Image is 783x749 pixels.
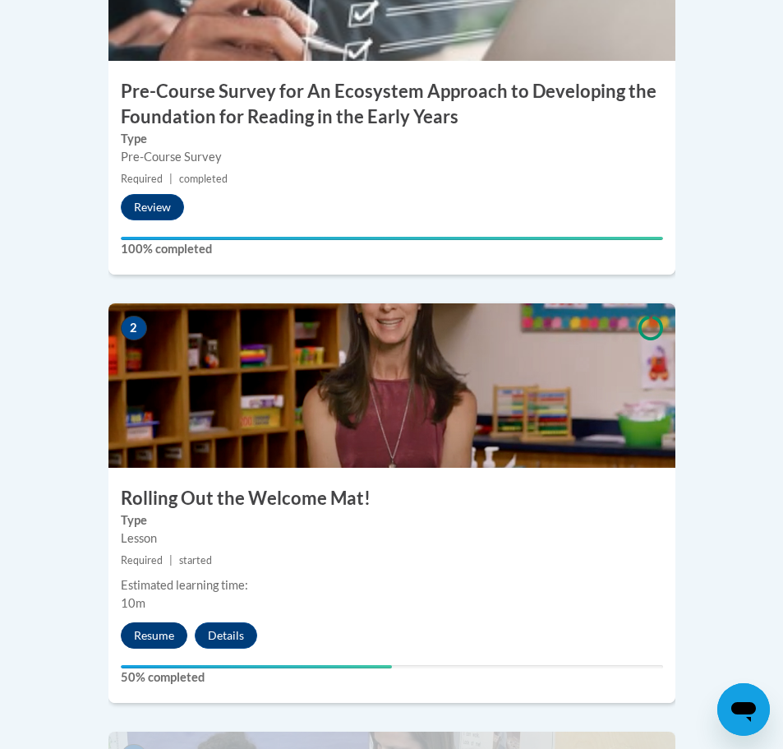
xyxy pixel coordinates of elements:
span: | [169,173,173,185]
label: Type [121,130,663,148]
span: Required [121,173,163,185]
span: started [179,554,212,566]
img: Course Image [108,303,675,468]
div: Lesson [121,529,663,548]
button: Resume [121,622,187,649]
div: Your progress [121,237,663,240]
span: 10m [121,596,145,610]
button: Review [121,194,184,220]
h3: Rolling Out the Welcome Mat! [108,486,675,511]
h3: Pre-Course Survey for An Ecosystem Approach to Developing the Foundation for Reading in the Early... [108,79,675,130]
span: | [169,554,173,566]
span: completed [179,173,228,185]
div: Your progress [121,665,392,668]
button: Details [195,622,257,649]
span: 2 [121,316,147,340]
div: Pre-Course Survey [121,148,663,166]
label: 50% completed [121,668,663,687]
iframe: Button to launch messaging window [717,683,770,736]
div: Estimated learning time: [121,576,663,594]
label: Type [121,511,663,529]
span: Required [121,554,163,566]
label: 100% completed [121,240,663,258]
